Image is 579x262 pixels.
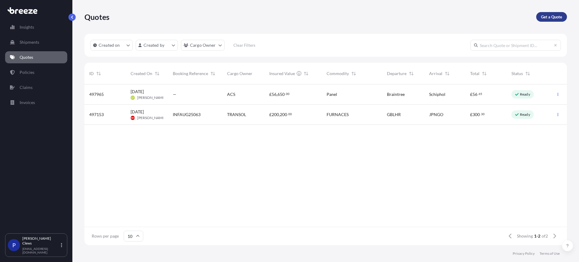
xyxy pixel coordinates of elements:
[327,91,337,97] span: Panel
[473,92,477,96] span: 56
[131,89,144,95] span: [DATE]
[153,70,161,77] button: Sort
[92,233,119,239] span: Rows per page
[387,71,407,77] span: Departure
[429,71,442,77] span: Arrival
[20,39,39,45] p: Shipments
[479,93,482,95] span: 65
[513,251,535,256] a: Privacy Policy
[173,112,201,118] span: INFAUG25063
[429,112,443,118] span: JPNGO
[228,40,261,50] button: Clear Filters
[181,40,225,51] button: cargoOwner Filter options
[5,81,67,93] a: Claims
[470,92,473,96] span: £
[511,71,523,77] span: Status
[22,236,60,246] p: [PERSON_NAME] Clews
[131,95,134,101] span: CF
[233,42,255,48] p: Clear Filters
[84,12,109,22] p: Quotes
[429,91,445,97] span: Schiphol
[473,112,480,117] span: 300
[20,24,34,30] p: Insights
[524,70,531,77] button: Sort
[269,112,272,117] span: £
[89,91,104,97] span: 497965
[20,99,35,106] p: Invoices
[173,71,208,77] span: Booking Reference
[387,91,405,97] span: Braintree
[542,233,548,239] span: of 2
[20,54,33,60] p: Quotes
[387,112,401,118] span: GBLHR
[408,70,415,77] button: Sort
[227,112,246,118] span: TRANSOL
[99,42,120,48] p: Created on
[190,42,216,48] p: Cargo Owner
[5,96,67,109] a: Invoices
[20,69,34,75] p: Policies
[131,109,144,115] span: [DATE]
[269,71,295,77] span: Insured Value
[470,112,473,117] span: £
[5,66,67,78] a: Policies
[287,113,288,115] span: .
[280,112,287,117] span: 200
[227,71,252,77] span: Cargo Owner
[279,112,280,117] span: ,
[95,70,102,77] button: Sort
[89,112,104,118] span: 497153
[302,70,310,77] button: Sort
[534,233,540,239] span: 1-2
[272,92,277,96] span: 56
[481,113,485,115] span: 30
[89,71,94,77] span: ID
[90,40,133,51] button: createdOn Filter options
[327,71,349,77] span: Commodity
[520,92,530,97] p: Ready
[470,71,479,77] span: Total
[5,21,67,33] a: Insights
[470,40,561,51] input: Search Quote or Shipment ID...
[20,84,33,90] p: Claims
[144,42,165,48] p: Created by
[277,92,285,96] span: 650
[539,251,560,256] a: Terms of Use
[5,36,67,48] a: Shipments
[327,112,349,118] span: FURNACES
[173,91,176,97] span: —
[269,92,272,96] span: £
[286,93,289,95] span: 00
[272,112,279,117] span: 200
[277,92,277,96] span: ,
[12,242,16,248] span: P
[131,71,152,77] span: Created On
[209,70,217,77] button: Sort
[227,91,235,97] span: ACS
[137,115,166,120] span: [PERSON_NAME]
[520,112,530,117] p: Ready
[517,233,533,239] span: Showing
[444,70,451,77] button: Sort
[131,115,135,121] span: WH
[288,113,292,115] span: 00
[137,95,166,100] span: [PERSON_NAME]
[481,70,488,77] button: Sort
[136,40,178,51] button: createdBy Filter options
[350,70,357,77] button: Sort
[5,51,67,63] a: Quotes
[480,113,481,115] span: .
[541,14,562,20] p: Get a Quote
[536,12,567,22] a: Get a Quote
[22,247,60,254] p: [EMAIL_ADDRESS][DOMAIN_NAME]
